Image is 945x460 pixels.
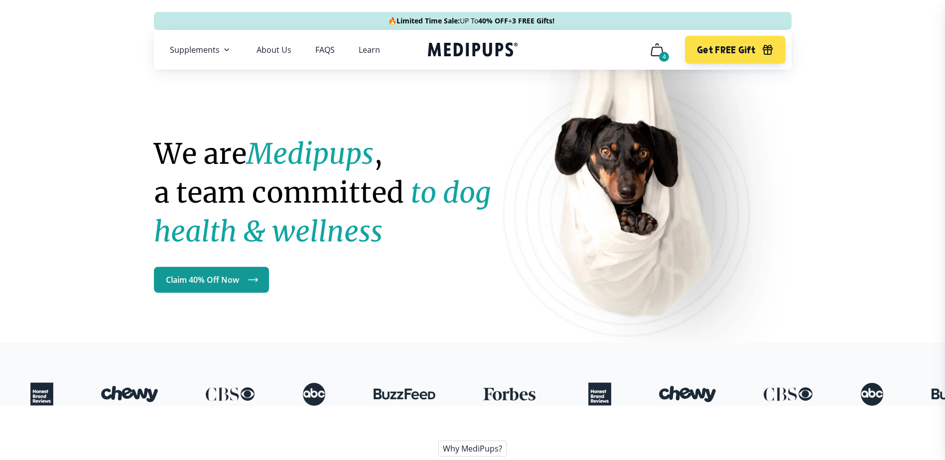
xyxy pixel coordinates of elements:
[247,136,374,171] strong: Medipups
[645,38,669,62] button: cart
[170,45,220,55] span: Supplements
[257,45,291,55] a: About Us
[659,52,669,62] div: 4
[154,134,519,251] h1: We are , a team committed
[315,45,335,55] a: FAQS
[388,16,554,26] span: 🔥 UP To +
[697,44,755,56] span: Get FREE Gift
[685,36,785,64] button: Get FREE Gift
[428,40,518,61] a: Medipups
[503,15,802,380] img: Natural dog supplements for joint and coat health
[438,441,507,457] span: Why MediPups?
[154,267,269,293] a: Claim 40% Off Now
[359,45,380,55] a: Learn
[170,44,233,56] button: Supplements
